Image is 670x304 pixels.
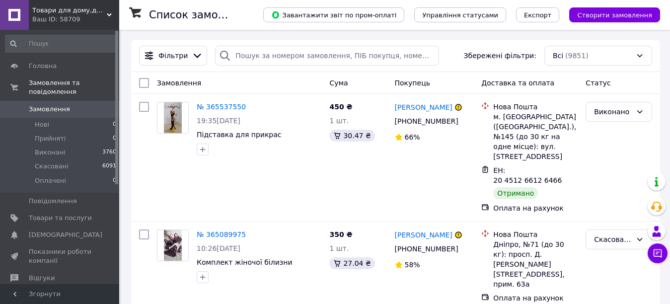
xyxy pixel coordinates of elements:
span: Всі [553,51,563,61]
span: Експорт [524,11,552,19]
h1: Список замовлень [149,9,250,21]
input: Пошук [5,35,117,53]
span: 1 шт. [329,117,349,125]
span: Замовлення [29,105,70,114]
span: 0 [113,176,116,185]
span: [DEMOGRAPHIC_DATA] [29,230,102,239]
a: Фото товару [157,229,189,261]
div: Виконано [594,106,632,117]
span: 3760 [102,148,116,157]
span: Замовлення [157,79,201,87]
div: Нова Пошта [493,102,578,112]
a: Комплект жіночої білизни [197,258,293,266]
span: Управління статусами [422,11,498,19]
span: Нові [35,120,49,129]
div: Оплата на рахунок [493,293,578,303]
span: Покупець [395,79,430,87]
div: 30.47 ₴ [329,130,374,142]
div: Скасовано [594,234,632,245]
button: Завантажити звіт по пром-оплаті [263,7,404,22]
a: Створити замовлення [559,10,660,18]
span: Фільтри [158,51,188,61]
span: Повідомлення [29,197,77,206]
div: [PHONE_NUMBER] [393,242,460,256]
span: 6091 [102,162,116,171]
img: Фото товару [164,102,182,133]
span: 10:26[DATE] [197,244,240,252]
a: № 365089975 [197,230,246,238]
span: Скасовані [35,162,69,171]
div: Оплата на рахунок [493,203,578,213]
span: Виконані [35,148,66,157]
span: ЕН: 20 4512 6612 6466 [493,166,562,184]
a: Фото товару [157,102,189,134]
div: [PHONE_NUMBER] [393,114,460,128]
div: Нова Пошта [493,229,578,239]
button: Управління статусами [414,7,506,22]
a: Підставка для прикрас [197,131,282,139]
span: Головна [29,62,57,71]
span: Показники роботи компанії [29,247,92,265]
div: 27.04 ₴ [329,257,374,269]
span: Статус [586,79,611,87]
button: Експорт [516,7,560,22]
button: Чат з покупцем [648,243,668,263]
span: Товари для дому,для дітей,овочерізки Borner,лотки,взуття,одяг "Домініка" [32,6,107,15]
span: Відгуки [29,274,55,283]
span: (9851) [565,52,589,60]
a: [PERSON_NAME] [395,230,452,240]
div: м. [GEOGRAPHIC_DATA] ([GEOGRAPHIC_DATA].), №145 (до 30 кг на одне місце): вул. [STREET_ADDRESS] [493,112,578,161]
span: 58% [405,261,420,269]
span: Завантажити звіт по пром-оплаті [271,10,396,19]
span: Cума [329,79,348,87]
span: Замовлення та повідомлення [29,78,119,96]
span: 1 шт. [329,244,349,252]
span: 0 [113,134,116,143]
img: Фото товару [164,230,181,261]
span: Доставка та оплата [481,79,554,87]
span: Прийняті [35,134,66,143]
span: 350 ₴ [329,230,352,238]
span: 19:35[DATE] [197,117,240,125]
span: 0 [113,120,116,129]
span: Створити замовлення [577,11,652,19]
button: Створити замовлення [569,7,660,22]
input: Пошук за номером замовлення, ПІБ покупця, номером телефону, Email, номером накладної [215,46,439,66]
span: 66% [405,133,420,141]
span: Оплачені [35,176,66,185]
div: Ваш ID: 58709 [32,15,119,24]
div: Дніпро, №71 (до 30 кг): просп. Д. [PERSON_NAME][STREET_ADDRESS], прим. 63а [493,239,578,289]
span: Товари та послуги [29,214,92,223]
span: 450 ₴ [329,103,352,111]
a: [PERSON_NAME] [395,102,452,112]
span: Збережені фільтри: [464,51,536,61]
div: Отримано [493,187,538,199]
a: № 365537550 [197,103,246,111]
